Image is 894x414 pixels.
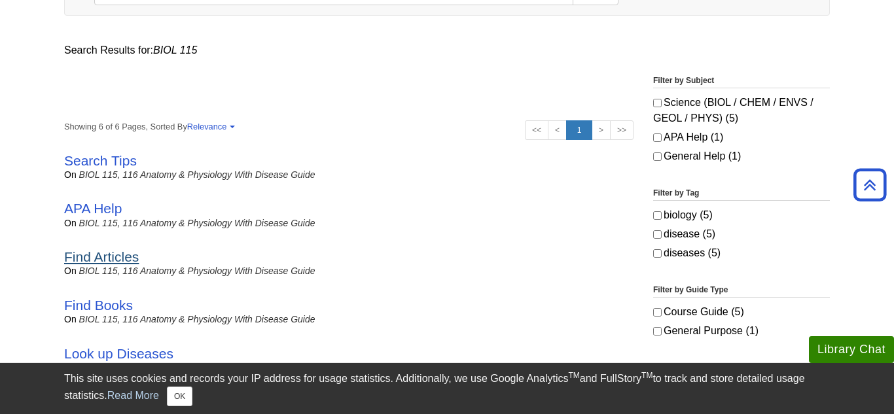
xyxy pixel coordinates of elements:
label: biology (5) [653,207,830,223]
span: on [64,218,77,228]
a: BIOL 115, 116 Anatomy & Physiology with Disease Guide [79,169,315,180]
input: Science (BIOL / CHEM / ENVS / GEOL / PHYS) (5) [653,99,662,107]
input: disease (5) [653,230,662,239]
a: BIOL 115, 116 Anatomy & Physiology with Disease Guide [79,266,315,276]
input: biology (5) [653,211,662,220]
label: Science (BIOL / CHEM / ENVS / GEOL / PHYS) (5) [653,95,830,126]
legend: Filter by Guide Owner [653,362,830,375]
a: Look up Diseases [64,346,173,361]
a: APA Help [64,201,122,216]
span: on [64,169,77,180]
a: Back to Top [849,176,891,194]
span: on [64,314,77,324]
input: General Help (1) [653,152,662,161]
a: BIOL 115, 116 Anatomy & Physiology with Disease Guide [79,314,315,324]
a: Find Books [64,298,133,313]
input: diseases (5) [653,249,662,258]
a: BIOL 115, 116 Anatomy & Physiology with Disease Guide [79,218,315,228]
button: Library Chat [809,336,894,363]
input: General Purpose (1) [653,327,662,336]
a: << [525,120,548,140]
strong: Showing 6 of 6 Pages, Sorted By [64,120,634,133]
a: < [548,120,567,140]
label: disease (5) [653,226,830,242]
input: APA Help (1) [653,133,662,142]
input: Course Guide (5) [653,308,662,317]
div: Search Results for: [64,43,830,58]
label: Course Guide (5) [653,304,830,320]
label: General Help (1) [653,148,830,164]
a: > [592,120,611,140]
a: Search Tips [64,153,137,168]
legend: Filter by Subject [653,75,830,88]
a: Find Articles [64,249,139,264]
sup: TM [641,371,653,380]
label: APA Help (1) [653,129,830,145]
legend: Filter by Tag [653,187,830,201]
a: Relevance [187,122,233,131]
em: BIOL 115 [153,44,197,56]
label: General Purpose (1) [653,323,830,339]
button: Close [167,387,192,406]
ul: Search Pagination [525,120,634,140]
a: Read More [107,390,159,401]
a: >> [610,120,634,140]
label: diseases (5) [653,245,830,261]
span: on [64,266,77,276]
div: This site uses cookies and records your IP address for usage statistics. Additionally, we use Goo... [64,371,830,406]
a: 1 [566,120,592,140]
legend: Filter by Guide Type [653,284,830,298]
sup: TM [568,371,579,380]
